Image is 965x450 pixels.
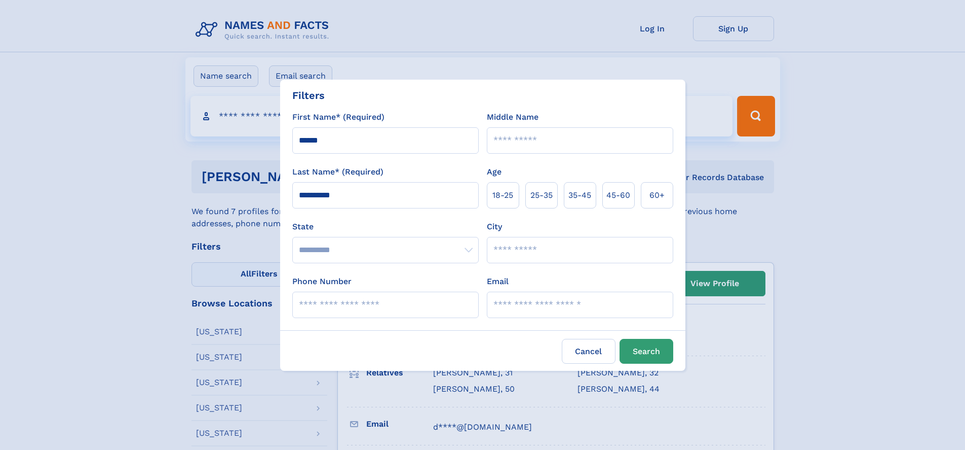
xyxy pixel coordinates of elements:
[487,275,509,288] label: Email
[487,111,538,123] label: Middle Name
[292,111,384,123] label: First Name* (Required)
[620,339,673,364] button: Search
[292,221,479,233] label: State
[292,88,325,103] div: Filters
[530,189,553,201] span: 25‑35
[292,275,352,288] label: Phone Number
[487,166,501,178] label: Age
[649,189,665,201] span: 60+
[562,339,615,364] label: Cancel
[568,189,591,201] span: 35‑45
[492,189,513,201] span: 18‑25
[606,189,630,201] span: 45‑60
[487,221,502,233] label: City
[292,166,383,178] label: Last Name* (Required)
